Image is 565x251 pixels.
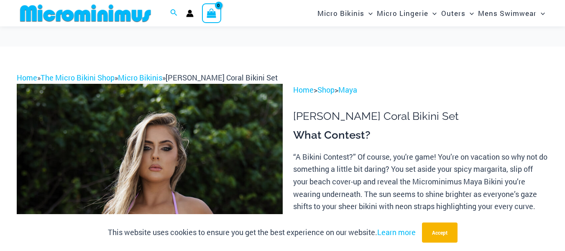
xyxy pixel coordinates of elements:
span: Micro Bikinis [317,3,364,24]
span: [PERSON_NAME] Coral Bikini Set [166,72,278,83]
a: Micro BikinisMenu ToggleMenu Toggle [315,3,375,24]
a: The Micro Bikini Shop [41,72,115,83]
h3: What Contest? [293,128,548,142]
a: Home [293,85,314,95]
span: Menu Toggle [428,3,437,24]
a: Account icon link [186,10,194,17]
span: Mens Swimwear [478,3,537,24]
p: > > [293,84,548,96]
span: Menu Toggle [537,3,545,24]
a: Micro LingerieMenu ToggleMenu Toggle [375,3,439,24]
a: OutersMenu ToggleMenu Toggle [439,3,476,24]
h1: [PERSON_NAME] Coral Bikini Set [293,110,548,123]
button: Accept [422,223,458,243]
a: Home [17,72,37,83]
span: Outers [441,3,465,24]
a: Shop [317,85,335,95]
a: Search icon link [170,8,178,19]
a: View Shopping Cart, empty [202,3,221,23]
nav: Site Navigation [314,1,548,25]
span: » » » [17,72,278,83]
p: “A Bikini Contest?” Of course, you're game! You’re on vacation so why not do something a little b... [293,151,548,238]
span: Menu Toggle [364,3,373,24]
a: Micro Bikinis [118,72,162,83]
span: Micro Lingerie [377,3,428,24]
a: Maya [338,85,357,95]
a: Mens SwimwearMenu ToggleMenu Toggle [476,3,547,24]
a: Learn more [377,227,416,237]
img: MM SHOP LOGO FLAT [17,4,154,23]
p: This website uses cookies to ensure you get the best experience on our website. [108,226,416,239]
span: Menu Toggle [465,3,474,24]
